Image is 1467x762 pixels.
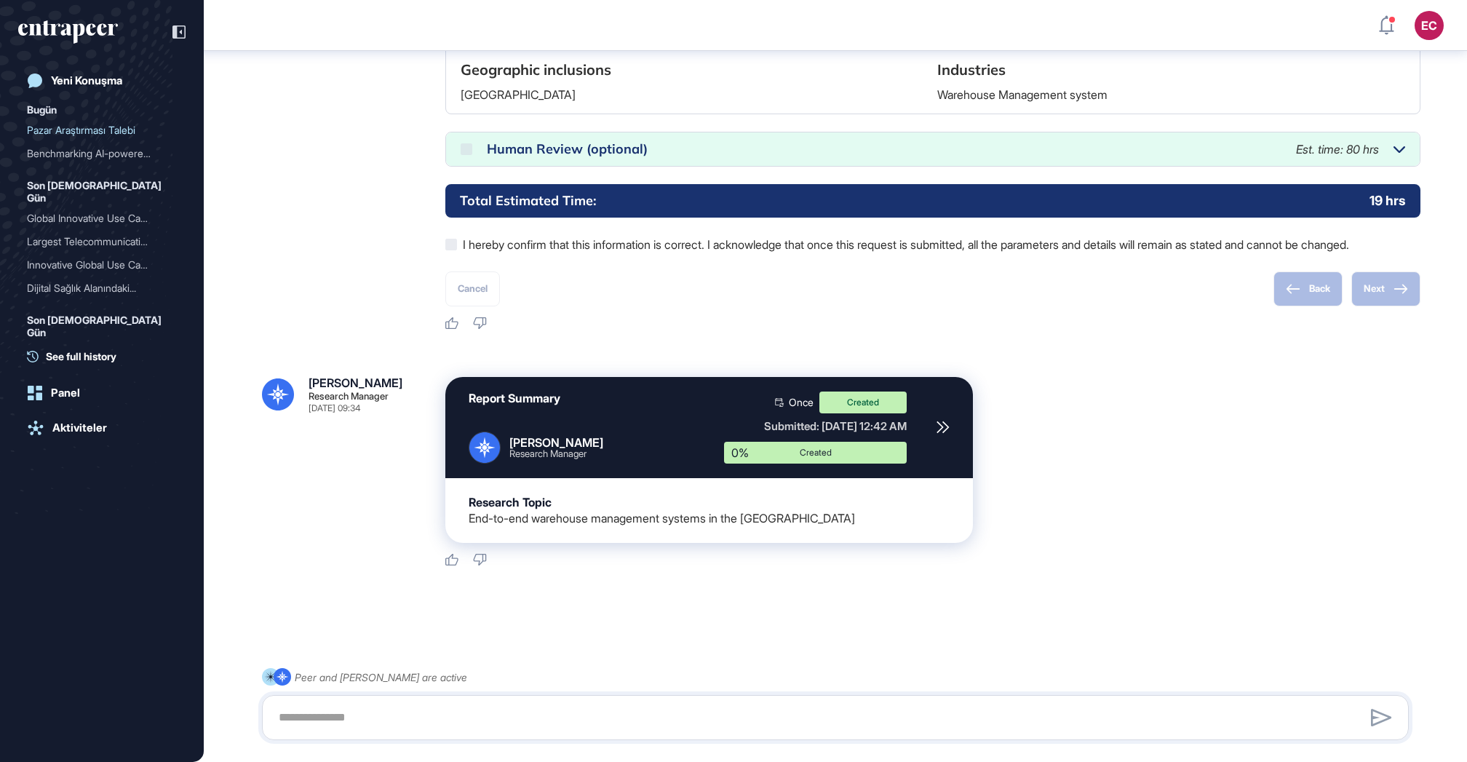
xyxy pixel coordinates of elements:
div: Bugün [27,101,57,119]
h6: Industries [937,60,1405,80]
a: See full history [27,349,186,364]
a: Aktiviteler [18,413,186,442]
div: Report Summary [469,392,560,405]
div: [PERSON_NAME] [309,377,402,389]
div: Created [819,392,907,413]
div: Human Review (optional) [487,143,1281,156]
div: Innovative Global Use Cases in Telecommunications [27,253,177,277]
div: Dijital Sağlık Alanındaki Global Use Case Örnekleri [27,277,177,300]
div: Global Innovative Use Cas... [27,207,165,230]
div: Dijital Sağlık Alanındaki... [27,277,165,300]
div: End-to-end warehouse management systems in the [GEOGRAPHIC_DATA] [469,512,855,525]
div: Panel [51,386,80,400]
div: [PERSON_NAME] [509,436,603,450]
span: Once [789,397,814,408]
div: Submitted: [DATE] 12:42 AM [724,419,907,433]
div: Pazar Araştırması Talebi [27,119,177,142]
div: 0% [724,442,770,464]
div: Peer and [PERSON_NAME] are active [295,668,467,686]
a: Yeni Konuşma [18,66,186,95]
span: See full history [46,349,116,364]
span: Est. time: 80 hrs [1296,142,1379,156]
div: entrapeer-logo [18,20,118,44]
div: Largest Telecommunication... [27,230,165,253]
div: Aktiviteler [52,421,107,434]
div: Research Manager [309,392,389,401]
div: Benchmarking AI-powered H... [27,142,165,165]
a: Panel [18,378,186,408]
p: 19 hrs [1369,191,1406,210]
p: [GEOGRAPHIC_DATA] [461,88,929,102]
div: Benchmarking AI-powered HR Automation Platforms Against KAI at Koçsistem [27,142,177,165]
div: Research Topic [469,496,552,509]
p: Warehouse Management system [937,88,1405,102]
h6: Geographic inclusions [461,60,929,80]
div: Pazar Araştırması Talebi [27,119,165,142]
div: Largest Telecommunications Companies [27,230,177,253]
div: Global Innovative Use Cases in Telecommunications [27,207,177,230]
div: Innovative Global Use Cas... [27,253,165,277]
h6: Total Estimated Time: [460,191,596,210]
div: Yeni Konuşma [51,74,122,87]
div: Son [DEMOGRAPHIC_DATA] Gün [27,177,177,207]
label: I hereby confirm that this information is correct. I acknowledge that once this request is submit... [445,235,1420,254]
div: Research Manager [509,449,603,459]
button: EC [1415,11,1444,40]
div: [DATE] 09:34 [309,404,360,413]
div: Son [DEMOGRAPHIC_DATA] Gün [27,311,177,341]
div: Created [735,448,896,457]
